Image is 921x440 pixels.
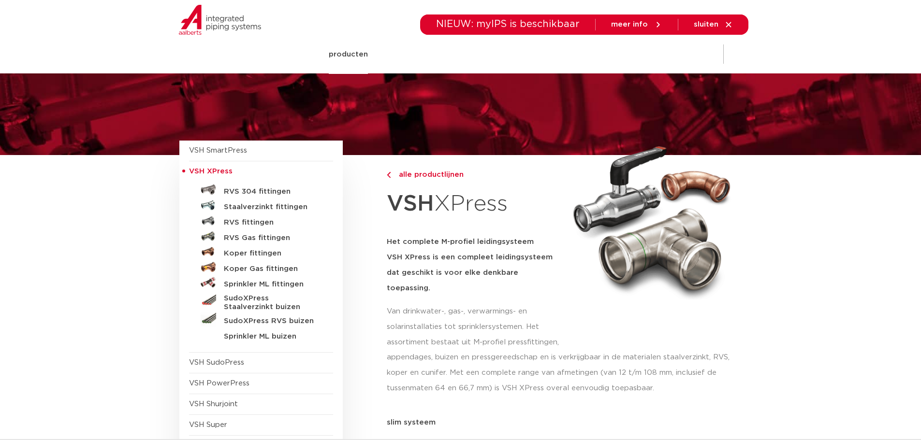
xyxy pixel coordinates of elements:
[189,327,333,342] a: Sprinkler ML buizen
[224,187,320,196] h5: RVS 304 fittingen
[224,249,320,258] h5: Koper fittingen
[611,20,662,29] a: meer info
[189,359,244,366] a: VSH SudoPress
[700,35,710,74] div: my IPS
[189,213,333,228] a: RVS fittingen
[611,21,648,28] span: meer info
[189,400,238,408] a: VSH Shurjoint
[189,312,333,327] a: SudoXPress RVS buizen
[387,169,562,181] a: alle productlijnen
[387,193,434,215] strong: VSH
[189,198,333,213] a: Staalverzinkt fittingen
[618,35,652,74] a: over ons
[224,265,320,273] h5: Koper Gas fittingen
[694,21,718,28] span: sluiten
[189,290,333,312] a: SudoXPress Staalverzinkt buizen
[189,147,247,154] a: VSH SmartPress
[224,234,320,242] h5: RVS Gas fittingen
[438,35,488,74] a: toepassingen
[224,294,320,312] h5: SudoXPress Staalverzinkt buizen
[189,380,249,387] a: VSH PowerPress
[189,228,333,244] a: RVS Gas fittingen
[387,304,562,350] p: Van drinkwater-, gas-, verwarmings- en solarinstallaties tot sprinklersystemen. Het assortiment b...
[224,218,320,227] h5: RVS fittingen
[189,244,333,259] a: Koper fittingen
[224,317,320,326] h5: SudoXPress RVS buizen
[189,275,333,290] a: Sprinkler ML fittingen
[189,421,227,428] a: VSH Super
[189,168,233,175] span: VSH XPress
[387,234,562,296] h5: Het complete M-profiel leidingsysteem VSH XPress is een compleet leidingsysteem dat geschikt is v...
[224,280,320,289] h5: Sprinkler ML fittingen
[568,35,599,74] a: services
[387,350,742,396] p: appendages, buizen en pressgereedschap en is verkrijgbaar in de materialen staalverzinkt, RVS, ko...
[387,172,391,178] img: chevron-right.svg
[508,35,549,74] a: downloads
[189,182,333,198] a: RVS 304 fittingen
[436,19,580,29] span: NIEUW: myIPS is beschikbaar
[224,332,320,341] h5: Sprinkler ML buizen
[329,35,652,74] nav: Menu
[189,259,333,275] a: Koper Gas fittingen
[387,185,562,223] h1: XPress
[387,35,418,74] a: markten
[393,171,464,178] span: alle productlijnen
[387,419,742,426] p: slim systeem
[224,203,320,212] h5: Staalverzinkt fittingen
[694,20,733,29] a: sluiten
[329,35,368,74] a: producten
